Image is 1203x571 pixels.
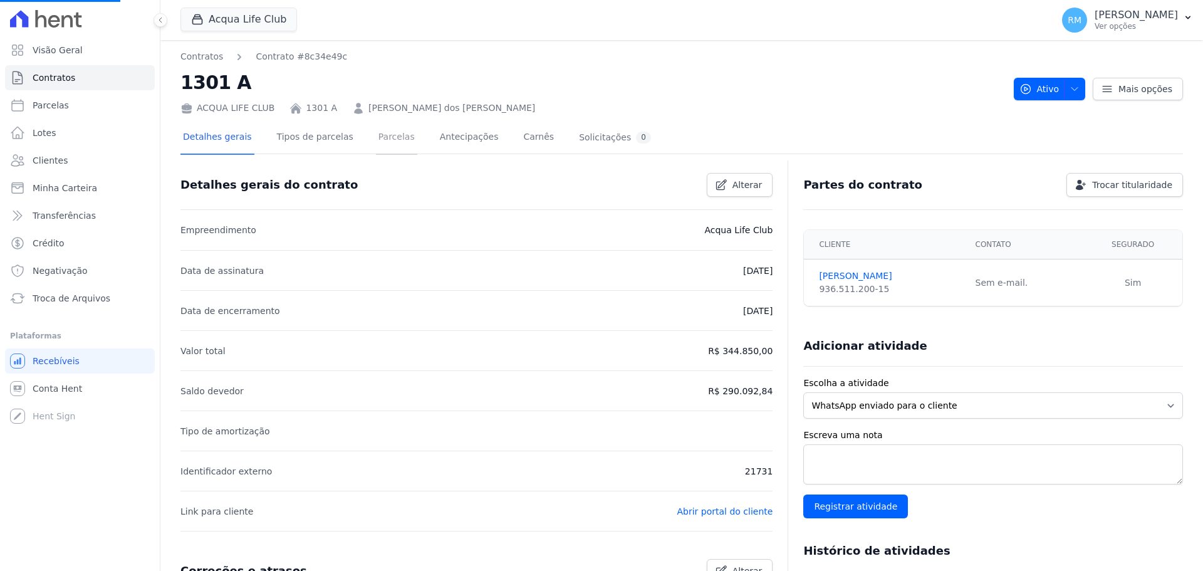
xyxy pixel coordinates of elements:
p: 21731 [745,464,773,479]
a: Transferências [5,203,155,228]
th: Contato [968,230,1084,259]
nav: Breadcrumb [180,50,1004,63]
td: Sim [1083,259,1182,306]
span: Crédito [33,237,65,249]
a: Detalhes gerais [180,122,254,155]
div: Plataformas [10,328,150,343]
p: Valor total [180,343,226,359]
span: Trocar titularidade [1092,179,1172,191]
span: RM [1068,16,1081,24]
input: Registrar atividade [803,495,908,518]
span: Recebíveis [33,355,80,367]
div: 0 [636,132,651,144]
td: Sem e-mail. [968,259,1084,306]
p: R$ 290.092,84 [708,384,773,399]
a: Recebíveis [5,348,155,374]
h3: Histórico de atividades [803,543,950,558]
span: Minha Carteira [33,182,97,194]
a: Antecipações [437,122,501,155]
span: Conta Hent [33,382,82,395]
a: Visão Geral [5,38,155,63]
nav: Breadcrumb [180,50,347,63]
div: ACQUA LIFE CLUB [180,102,274,115]
h3: Detalhes gerais do contrato [180,177,358,192]
a: Carnês [521,122,556,155]
a: Minha Carteira [5,175,155,201]
p: [DATE] [743,263,773,278]
a: Troca de Arquivos [5,286,155,311]
div: Solicitações [579,132,651,144]
a: Contratos [180,50,223,63]
a: Lotes [5,120,155,145]
span: Mais opções [1118,83,1172,95]
a: [PERSON_NAME] dos [PERSON_NAME] [368,102,535,115]
a: Contratos [5,65,155,90]
a: Conta Hent [5,376,155,401]
span: Ativo [1019,78,1060,100]
div: 936.511.200-15 [819,283,960,296]
span: Troca de Arquivos [33,292,110,305]
p: R$ 344.850,00 [708,343,773,359]
a: 1301 A [306,102,337,115]
button: Acqua Life Club [180,8,297,31]
p: Identificador externo [180,464,272,479]
span: Negativação [33,265,88,277]
p: Ver opções [1095,21,1178,31]
p: Saldo devedor [180,384,244,399]
p: Empreendimento [180,223,256,238]
a: Abrir portal do cliente [677,506,773,516]
a: Clientes [5,148,155,173]
a: Mais opções [1093,78,1183,100]
button: RM [PERSON_NAME] Ver opções [1052,3,1203,38]
span: Parcelas [33,99,69,112]
span: Transferências [33,209,96,222]
span: Alterar [732,179,763,191]
a: Solicitações0 [576,122,654,155]
span: Contratos [33,71,75,84]
p: Data de encerramento [180,303,280,318]
h2: 1301 A [180,68,1004,97]
h3: Adicionar atividade [803,338,927,354]
span: Lotes [33,127,56,139]
a: Parcelas [376,122,417,155]
p: Link para cliente [180,504,253,519]
a: Alterar [707,173,773,197]
th: Segurado [1083,230,1182,259]
label: Escolha a atividade [803,377,1183,390]
p: [DATE] [743,303,773,318]
a: Tipos de parcelas [274,122,356,155]
h3: Partes do contrato [803,177,922,192]
a: Negativação [5,258,155,283]
a: Crédito [5,231,155,256]
a: Contrato #8c34e49c [256,50,347,63]
th: Cliente [804,230,967,259]
a: [PERSON_NAME] [819,270,960,283]
span: Visão Geral [33,44,83,56]
span: Clientes [33,154,68,167]
a: Parcelas [5,93,155,118]
p: Data de assinatura [180,263,264,278]
button: Ativo [1014,78,1086,100]
p: Tipo de amortização [180,424,270,439]
p: [PERSON_NAME] [1095,9,1178,21]
p: Acqua Life Club [704,223,773,238]
label: Escreva uma nota [803,429,1183,442]
a: Trocar titularidade [1066,173,1183,197]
